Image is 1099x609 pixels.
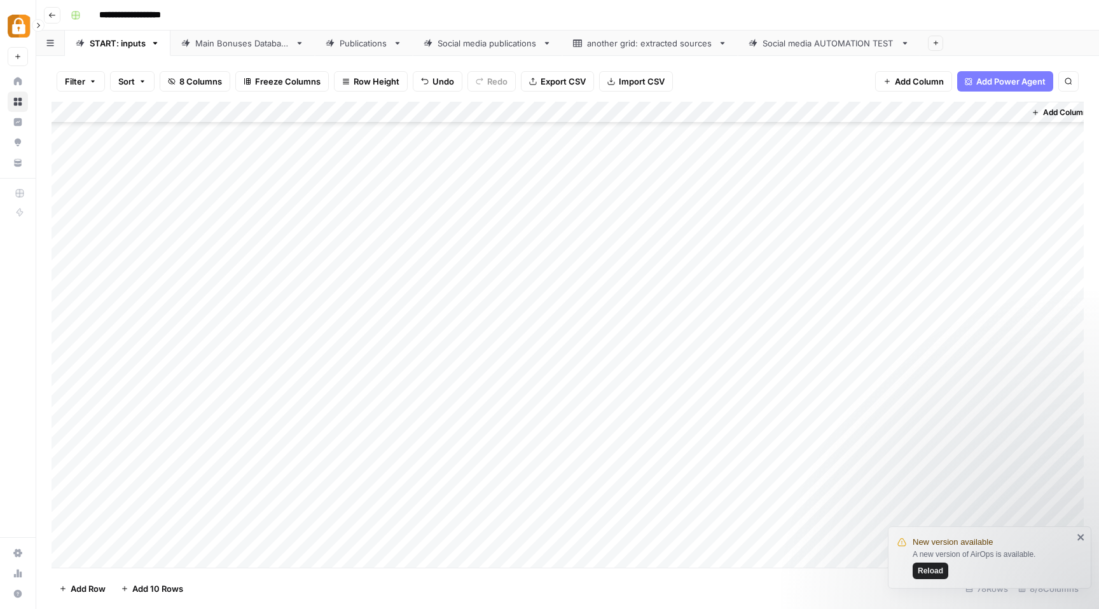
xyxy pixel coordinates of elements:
span: Export CSV [541,75,586,88]
button: Workspace: Adzz [8,10,28,42]
span: Redo [487,75,508,88]
a: another grid: extracted sources [562,31,738,56]
button: Filter [57,71,105,92]
div: Publications [340,37,388,50]
button: Redo [467,71,516,92]
button: Row Height [334,71,408,92]
a: Your Data [8,153,28,173]
div: Main Bonuses Database [195,37,290,50]
img: Adzz Logo [8,15,31,38]
button: Add 10 Rows [113,578,191,599]
a: Insights [8,112,28,132]
button: Freeze Columns [235,71,329,92]
a: Social media AUTOMATION TEST [738,31,920,56]
span: Add 10 Rows [132,582,183,595]
span: Add Power Agent [976,75,1046,88]
button: Add Column [1026,104,1093,121]
a: Opportunities [8,132,28,153]
span: Add Column [895,75,944,88]
span: Add Row [71,582,106,595]
div: another grid: extracted sources [587,37,713,50]
a: Social media publications [413,31,562,56]
a: Home [8,71,28,92]
button: Help + Support [8,584,28,604]
a: Browse [8,92,28,112]
button: Sort [110,71,155,92]
a: Publications [315,31,413,56]
button: Add Power Agent [957,71,1053,92]
span: Sort [118,75,135,88]
a: START: inputs [65,31,170,56]
button: Add Row [52,578,113,599]
span: Freeze Columns [255,75,321,88]
button: 8 Columns [160,71,230,92]
span: Row Height [354,75,399,88]
div: Social media publications [438,37,537,50]
span: Undo [432,75,454,88]
button: Add Column [875,71,952,92]
a: Usage [8,563,28,584]
span: Filter [65,75,85,88]
span: 8 Columns [179,75,222,88]
a: Main Bonuses Database [170,31,315,56]
button: Export CSV [521,71,594,92]
a: Settings [8,543,28,563]
div: START: inputs [90,37,146,50]
span: Import CSV [619,75,665,88]
button: Import CSV [599,71,673,92]
button: Undo [413,71,462,92]
div: Social media AUTOMATION TEST [763,37,895,50]
span: Add Column [1043,107,1088,118]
